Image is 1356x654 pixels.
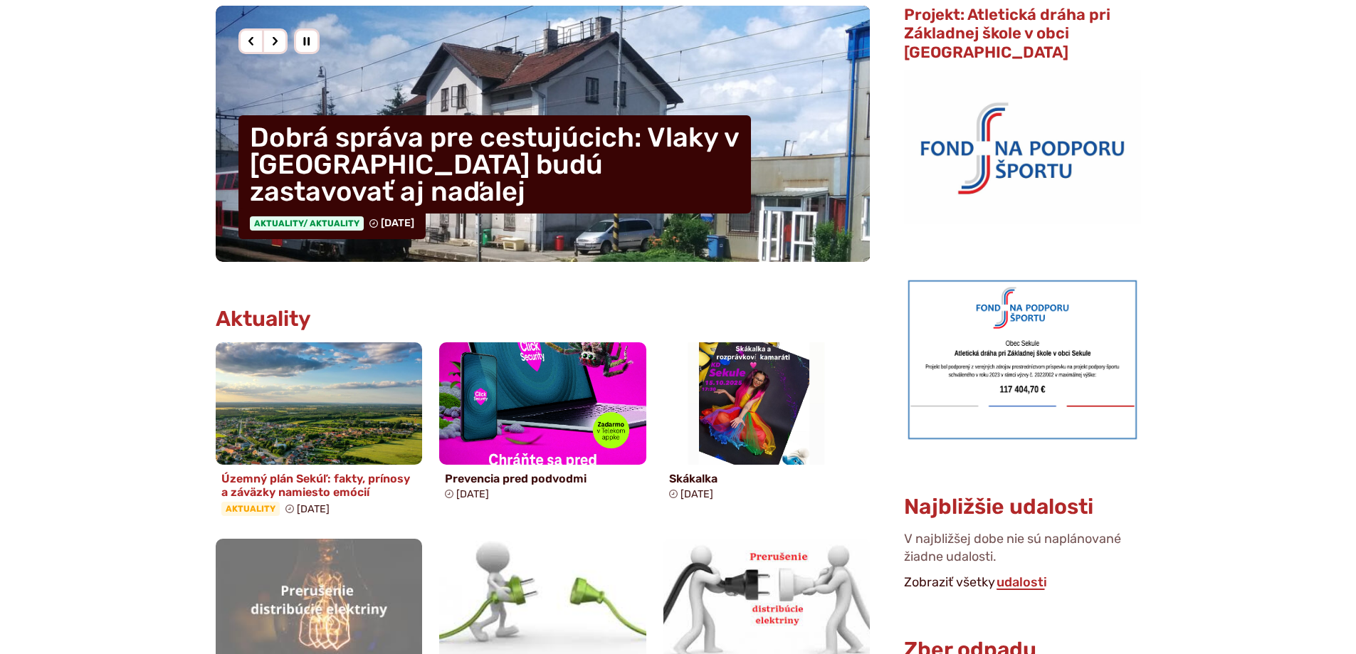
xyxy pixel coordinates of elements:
[303,218,359,228] span: / Aktuality
[904,495,1093,519] h3: Najbližšie udalosti
[680,488,713,500] span: [DATE]
[669,472,865,485] h4: Skákalka
[216,307,311,331] h3: Aktuality
[445,472,641,485] h4: Prevencia pred podvodmi
[904,5,1110,62] span: Projekt: Atletická dráha pri Základnej škole v obci [GEOGRAPHIC_DATA]
[221,502,280,516] span: Aktuality
[262,28,288,54] div: Nasledujúci slajd
[439,342,646,506] a: Prevencia pred podvodmi [DATE]
[904,572,1140,594] p: Zobraziť všetky
[238,115,751,213] h4: Dobrá správa pre cestujúcich: Vlaky v [GEOGRAPHIC_DATA] budú zastavovať aj naďalej
[904,70,1140,223] img: logo_fnps.png
[216,6,871,262] div: 5 / 8
[456,488,489,500] span: [DATE]
[663,342,871,506] a: Skákalka [DATE]
[297,503,330,515] span: [DATE]
[250,216,364,231] span: Aktuality
[294,28,320,54] div: Pozastaviť pohyb slajdera
[904,530,1140,571] p: V najbližšej dobe nie sú naplánované žiadne udalosti.
[216,342,423,522] a: Územný plán Sekúľ: fakty, prínosy a záväzky namiesto emócií Aktuality [DATE]
[904,276,1140,443] img: draha.png
[995,574,1048,590] a: Zobraziť všetky udalosti
[221,472,417,499] h4: Územný plán Sekúľ: fakty, prínosy a záväzky namiesto emócií
[216,6,871,262] a: Dobrá správa pre cestujúcich: Vlaky v [GEOGRAPHIC_DATA] budú zastavovať aj naďalej Aktuality/ Akt...
[381,217,414,229] span: [DATE]
[238,28,264,54] div: Predošlý slajd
